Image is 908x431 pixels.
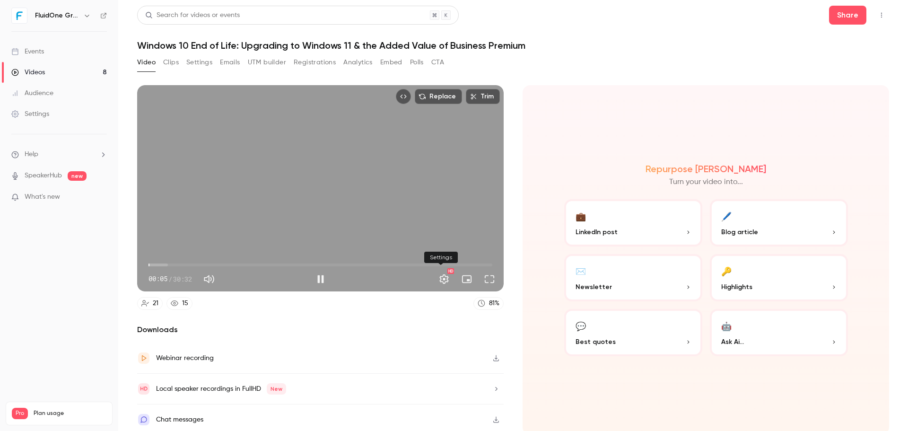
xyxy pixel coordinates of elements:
button: Trim [466,89,500,104]
p: Turn your video into... [669,176,743,188]
h1: Windows 10 End of Life: Upgrading to Windows 11 & the Added Value of Business Premium [137,40,889,51]
div: Settings [11,109,49,119]
div: 🤖 [721,318,732,333]
button: Analytics [343,55,373,70]
div: Webinar recording [156,352,214,364]
button: Mute [200,270,218,289]
div: 🔑 [721,264,732,278]
h2: Repurpose [PERSON_NAME] [646,163,766,175]
span: Pro [12,408,28,419]
a: 81% [473,297,504,310]
span: New [267,383,286,395]
button: Top Bar Actions [874,8,889,23]
button: ✉️Newsletter [564,254,702,301]
span: Ask Ai... [721,337,744,347]
button: Embed [380,55,402,70]
button: Settings [186,55,212,70]
div: Local speaker recordings in FullHD [156,383,286,395]
img: FluidOne Group [12,8,27,23]
button: Video [137,55,156,70]
span: 30:32 [173,274,192,284]
button: Settings [435,270,454,289]
div: Search for videos or events [145,10,240,20]
span: Help [25,150,38,159]
span: What's new [25,192,60,202]
button: Share [829,6,866,25]
li: help-dropdown-opener [11,150,107,159]
div: ✉️ [576,264,586,278]
button: 🤖Ask Ai... [710,309,848,356]
button: Embed video [396,89,411,104]
div: Chat messages [156,414,203,425]
button: Pause [311,270,330,289]
div: 81 % [489,299,499,308]
button: 💬Best quotes [564,309,702,356]
h2: Downloads [137,324,504,335]
div: 15 [182,299,188,308]
span: / [168,274,172,284]
iframe: Noticeable Trigger [96,193,107,202]
span: Highlights [721,282,752,292]
button: Clips [163,55,179,70]
button: CTA [431,55,444,70]
span: Blog article [721,227,758,237]
span: LinkedIn post [576,227,618,237]
button: Polls [410,55,424,70]
button: 🔑Highlights [710,254,848,301]
div: Audience [11,88,53,98]
span: Newsletter [576,282,612,292]
a: 15 [166,297,192,310]
span: 00:05 [148,274,167,284]
div: 💬 [576,318,586,333]
button: 💼LinkedIn post [564,199,702,246]
button: UTM builder [248,55,286,70]
div: Settings [424,252,458,263]
div: 💼 [576,209,586,223]
a: 21 [137,297,163,310]
a: SpeakerHub [25,171,62,181]
div: HD [447,268,454,274]
button: 🖊️Blog article [710,199,848,246]
button: Turn on miniplayer [457,270,476,289]
button: Full screen [480,270,499,289]
div: 🖊️ [721,209,732,223]
button: Replace [415,89,462,104]
span: Best quotes [576,337,616,347]
span: new [68,171,87,181]
button: Emails [220,55,240,70]
span: Plan usage [34,410,106,417]
div: 21 [153,299,158,308]
div: Videos [11,68,45,77]
div: Events [11,47,44,56]
h6: FluidOne Group [35,11,79,20]
button: Registrations [294,55,336,70]
div: 00:05 [148,274,192,284]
